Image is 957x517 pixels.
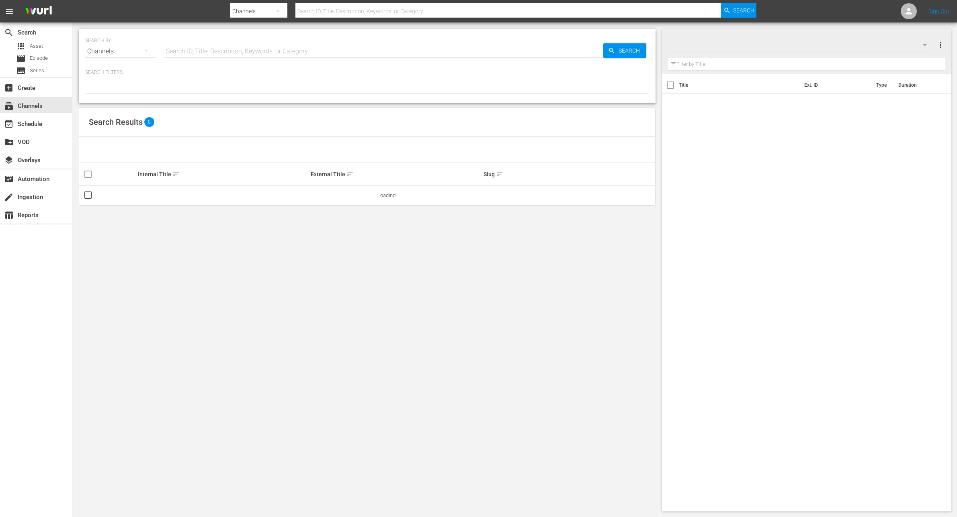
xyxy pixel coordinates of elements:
[30,54,48,62] span: Episode
[5,6,14,16] span: menu
[679,74,799,96] th: Title
[4,28,14,37] span: Search
[615,43,646,58] span: Search
[346,171,354,178] span: sort
[4,83,14,93] span: Create
[144,117,154,127] span: 0
[16,41,26,51] span: Asset
[893,74,942,96] th: Duration
[799,74,872,96] th: Ext. ID
[4,119,14,129] span: Schedule
[4,155,14,165] span: Overlays
[16,66,26,75] span: Series
[19,2,58,21] img: ans4CAIJ8jUAAAAAAAAAAAAAAAAAAAAAAAAgQb4GAAAAAAAAAAAAAAAAAAAAAAAAJMjXAAAAAAAAAAAAAAAAAAAAAAAAgAT5G...
[85,40,156,63] div: Channels
[138,169,308,179] div: Internal Title
[936,40,945,50] span: more_vert
[172,171,180,178] span: sort
[4,192,14,202] span: Ingestion
[936,35,945,55] button: more_vert
[721,3,756,18] button: Search
[484,169,654,179] div: Slug
[603,43,646,58] button: Search
[4,210,14,220] span: Reports
[4,174,14,184] span: Automation
[16,54,26,63] span: Episode
[85,69,649,76] p: Search Filters:
[4,137,14,147] span: VOD
[30,42,43,50] span: Asset
[733,3,754,18] span: Search
[377,192,399,198] span: Loading...
[871,74,893,96] th: Type
[89,117,143,127] span: Search Results
[496,171,503,178] span: sort
[4,101,14,111] span: Channels
[30,67,44,75] span: Series
[311,169,481,179] div: External Title
[928,8,949,14] a: Sign Out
